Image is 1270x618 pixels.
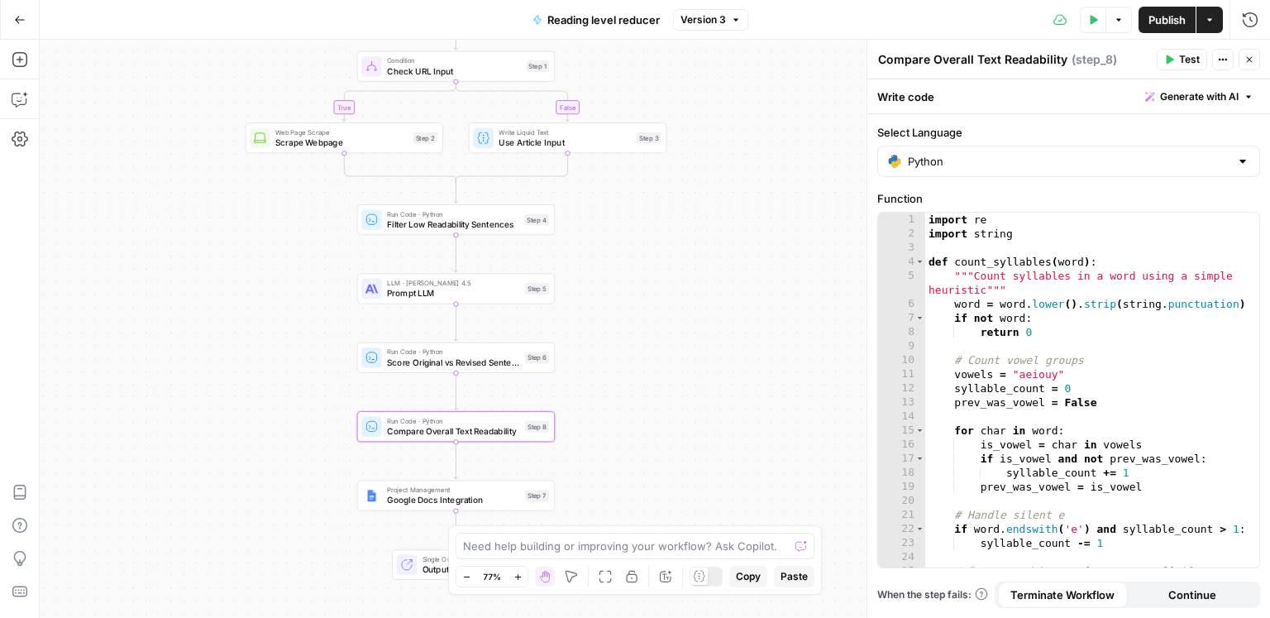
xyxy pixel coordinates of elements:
button: Continue [1128,582,1258,608]
div: Step 2 [413,132,437,144]
g: Edge from step_6 to step_8 [454,373,458,410]
div: 16 [878,438,925,452]
div: 17 [878,452,925,466]
button: Test [1157,49,1207,70]
span: LLM · [PERSON_NAME] 4.5 [387,278,520,288]
div: Run Code · PythonFilter Low Readability SentencesStep 4 [357,204,555,235]
g: Edge from step_1-conditional-end to step_4 [454,180,458,204]
div: Step 4 [524,214,549,226]
div: Step 8 [525,421,549,433]
div: Step 7 [525,490,549,501]
div: 5 [878,269,925,297]
span: Google Docs Integration [387,494,520,506]
span: Output [423,563,493,575]
span: Single Output [423,553,493,563]
label: Function [877,190,1260,207]
span: Run Code · Python [387,416,520,426]
span: Web Page Scrape [275,127,408,137]
span: Prompt LLM [387,287,520,299]
span: Continue [1168,587,1216,603]
g: Edge from step_8 to step_7 [454,442,458,479]
button: Version 3 [673,9,748,31]
div: Run Code · PythonScore Original vs Revised SentencesStep 6 [357,343,555,373]
div: 22 [878,522,925,536]
span: Check URL Input [387,65,521,77]
div: 7 [878,311,925,325]
g: Edge from step_4 to step_5 [454,235,458,272]
g: Edge from step_1 to step_2 [342,81,456,121]
span: Test [1179,52,1200,67]
div: Write Liquid TextUse Article InputStep 3 [469,122,666,153]
div: 25 [878,564,925,578]
div: 12 [878,381,925,395]
div: 6 [878,297,925,311]
div: 15 [878,424,925,438]
div: 23 [878,536,925,550]
div: 9 [878,339,925,353]
span: Scrape Webpage [275,136,408,148]
span: ( step_8 ) [1072,51,1117,68]
span: Use Article Input [499,136,632,148]
span: Toggle code folding, rows 22 through 23 [915,522,924,536]
span: Condition [387,55,521,65]
span: Compare Overall Text Readability [387,424,520,437]
div: 18 [878,466,925,480]
div: 3 [878,241,925,255]
div: Web Page ScrapeScrape WebpageStep 2 [246,122,443,153]
div: 14 [878,410,925,424]
div: Step 3 [637,132,661,144]
button: Paste [774,566,814,587]
span: Reading level reducer [547,12,660,28]
img: Instagram%20post%20-%201%201.png [365,489,378,501]
g: Edge from step_3 to step_1-conditional-end [456,153,567,183]
span: Toggle code folding, rows 17 through 18 [915,452,924,466]
div: ConditionCheck URL InputStep 1 [357,51,555,82]
span: Publish [1148,12,1186,28]
button: Reading level reducer [523,7,670,33]
a: When the step fails: [877,587,988,602]
span: Toggle code folding, rows 7 through 8 [915,311,924,325]
div: 11 [878,367,925,381]
span: Toggle code folding, rows 15 through 19 [915,424,924,438]
label: Select Language [877,124,1260,141]
div: Single OutputOutputEnd [357,549,555,580]
div: 19 [878,480,925,494]
div: Run Code · PythonCompare Overall Text ReadabilityStep 8 [357,411,555,442]
div: 24 [878,550,925,564]
span: Project Management [387,485,520,495]
button: Publish [1139,7,1196,33]
div: 21 [878,508,925,522]
div: 10 [878,353,925,367]
span: Paste [781,569,808,584]
input: Python [908,153,1229,170]
span: Generate with AI [1160,89,1239,104]
span: Run Code · Python [387,347,520,357]
span: Filter Low Readability Sentences [387,218,519,230]
div: 20 [878,494,925,508]
span: Toggle code folding, rows 4 through 26 [915,255,924,269]
button: Generate with AI [1139,86,1260,108]
span: Write Liquid Text [499,127,632,137]
span: Terminate Workflow [1010,587,1115,603]
span: Version 3 [680,12,726,27]
span: Run Code · Python [387,208,519,218]
div: Write code [867,79,1270,113]
div: Project ManagementGoogle Docs IntegrationStep 7 [357,481,555,511]
textarea: Compare Overall Text Readability [878,51,1067,68]
div: Step 6 [525,352,549,363]
g: Edge from step_2 to step_1-conditional-end [344,153,456,183]
g: Edge from start to step_1 [454,12,458,50]
div: 4 [878,255,925,269]
div: 13 [878,395,925,410]
div: Step 5 [525,283,549,295]
div: 1 [878,213,925,227]
div: 8 [878,325,925,339]
span: Score Original vs Revised Sentences [387,356,520,368]
div: Step 1 [526,60,549,72]
span: 77% [483,570,501,583]
button: Copy [729,566,767,587]
span: Copy [736,569,761,584]
g: Edge from step_1 to step_3 [456,81,569,121]
div: 2 [878,227,925,241]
